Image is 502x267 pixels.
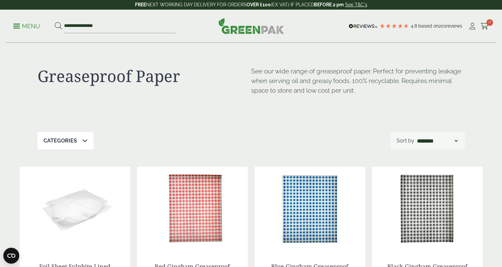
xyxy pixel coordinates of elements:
[418,23,439,29] span: Based on
[416,137,459,145] select: Shop order
[13,22,40,29] a: Menu
[251,66,465,95] p: See our wide range of greaseproof paper. Perfect for preventing leakage when serving oil and grea...
[480,23,489,30] i: Cart
[137,167,248,250] img: Red Gingham Greaseproof Paper-0
[37,66,251,86] h1: Greaseproof Paper
[372,167,483,250] img: Black Gingham Greaseproof Paper-0
[486,19,493,26] span: 0
[446,23,462,29] span: reviews
[439,23,446,29] span: 201
[468,23,476,30] i: My Account
[314,2,344,7] strong: BEFORE 2 pm
[247,2,271,7] strong: OVER £100
[135,2,146,7] strong: FREE
[411,23,418,29] span: 4.8
[349,24,378,29] img: REVIEWS.io
[3,248,19,264] button: Open CMP widget
[379,23,409,29] div: 4.79 Stars
[20,167,130,250] img: GP3330019D Foil Sheet Sulphate Lined bare
[480,21,489,31] a: 0
[345,2,367,7] a: See T&C's
[13,22,40,30] p: Menu
[218,18,284,34] img: GreenPak Supplies
[254,167,365,250] img: Blue Gingham Greaseproof Paper-0
[43,137,77,145] p: Categories
[396,137,414,145] p: Sort by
